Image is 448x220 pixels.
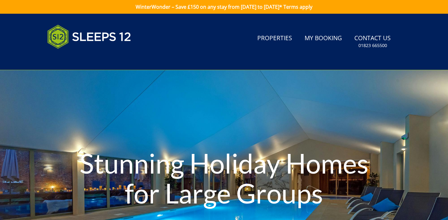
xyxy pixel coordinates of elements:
a: Properties [255,31,295,45]
iframe: Customer reviews powered by Trustpilot [44,56,110,61]
small: 01823 665500 [358,42,387,49]
h1: Stunning Holiday Homes for Large Groups [67,136,381,220]
a: Contact Us01823 665500 [352,31,393,52]
img: Sleeps 12 [47,21,131,52]
a: My Booking [302,31,344,45]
